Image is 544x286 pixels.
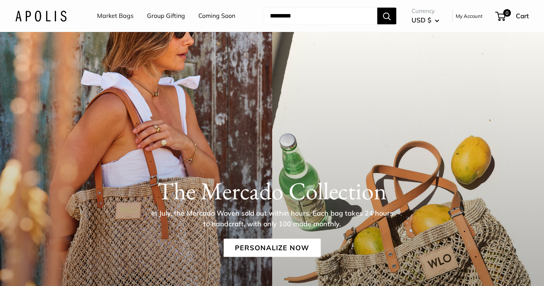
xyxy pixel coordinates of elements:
[15,10,67,21] img: Apolis
[412,16,431,24] span: USD $
[198,10,235,22] a: Coming Soon
[377,8,396,24] button: Search
[412,6,439,16] span: Currency
[516,12,529,20] span: Cart
[147,10,185,22] a: Group Gifting
[503,9,511,17] span: 0
[264,8,377,24] input: Search...
[148,208,396,229] p: In July, the Mercado Woven sold out within hours. Each bag takes 24 hours to handcraft, with only...
[97,10,134,22] a: Market Bags
[223,239,321,257] a: Personalize Now
[456,11,483,21] a: My Account
[412,14,439,26] button: USD $
[496,10,529,22] a: 0 Cart
[15,176,529,205] h1: The Mercado Collection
